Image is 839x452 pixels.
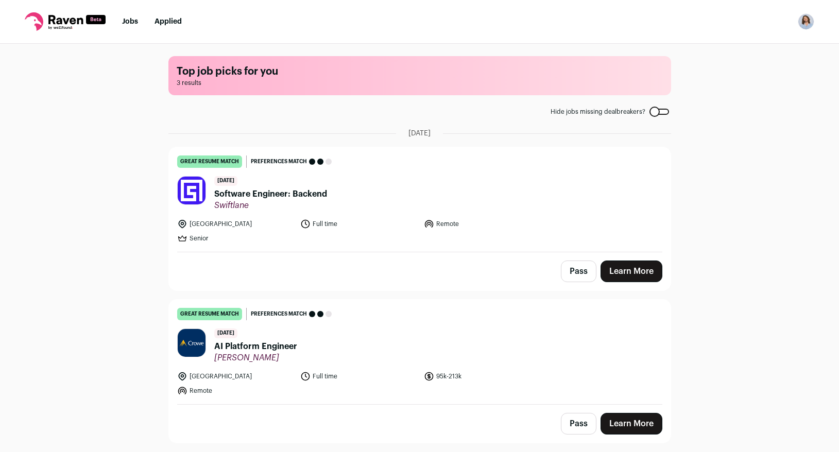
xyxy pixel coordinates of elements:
[169,300,671,404] a: great resume match Preferences match [DATE] AI Platform Engineer [PERSON_NAME] [GEOGRAPHIC_DATA] ...
[214,353,297,363] span: [PERSON_NAME]
[300,371,418,381] li: Full time
[177,386,295,396] li: Remote
[251,309,307,319] span: Preferences match
[178,329,206,357] img: f25392f00744d25d5f00f69cd3021a38ad807caa074144318b0d2993b3c2e929.jpg
[601,413,662,434] a: Learn More
[251,157,307,167] span: Preferences match
[214,176,237,186] span: [DATE]
[177,219,295,229] li: [GEOGRAPHIC_DATA]
[551,108,645,116] span: Hide jobs missing dealbreakers?
[155,18,182,25] a: Applied
[177,308,242,320] div: great resume match
[561,260,596,282] button: Pass
[122,18,138,25] a: Jobs
[169,147,671,252] a: great resume match Preferences match [DATE] Software Engineer: Backend Swiftlane [GEOGRAPHIC_DATA...
[798,13,814,30] img: 6882900-medium_jpg
[424,219,541,229] li: Remote
[177,371,295,381] li: [GEOGRAPHIC_DATA]
[214,340,297,353] span: AI Platform Engineer
[178,177,206,204] img: b2b56ff841e277dc7c1447f0a2642759102c18055e941526122a29ca38b56c26.jpg
[214,200,327,211] span: Swiftlane
[214,188,327,200] span: Software Engineer: Backend
[424,371,541,381] li: 95k-213k
[798,13,814,30] button: Open dropdown
[561,413,596,434] button: Pass
[177,155,242,168] div: great resume match
[177,64,663,79] h1: Top job picks for you
[300,219,418,229] li: Full time
[177,233,295,244] li: Senior
[214,328,237,338] span: [DATE]
[408,128,431,138] span: [DATE]
[177,79,663,87] span: 3 results
[601,260,662,282] a: Learn More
